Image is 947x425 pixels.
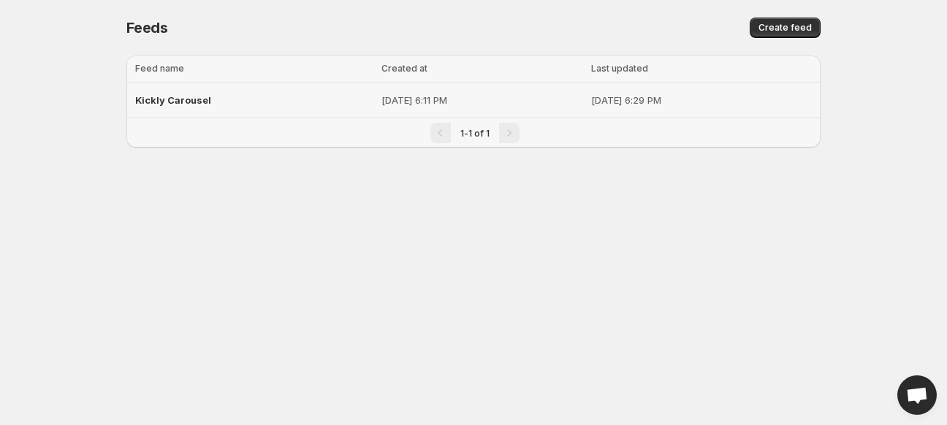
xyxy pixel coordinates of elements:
[381,93,582,107] p: [DATE] 6:11 PM
[126,19,168,37] span: Feeds
[135,63,184,74] span: Feed name
[126,118,821,148] nav: Pagination
[750,18,821,38] button: Create feed
[591,63,648,74] span: Last updated
[591,93,812,107] p: [DATE] 6:29 PM
[460,128,490,139] span: 1-1 of 1
[135,94,211,106] span: Kickly Carousel
[897,375,937,415] div: Open chat
[381,63,427,74] span: Created at
[758,22,812,34] span: Create feed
